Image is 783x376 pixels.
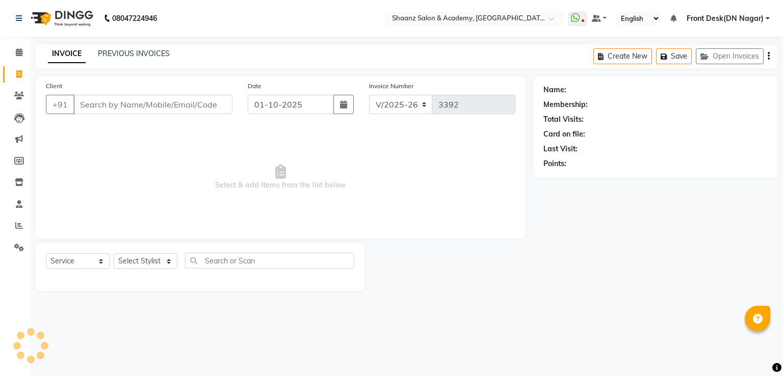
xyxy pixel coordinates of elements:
[46,126,515,228] span: Select & add items from the list below
[46,82,62,91] label: Client
[48,45,86,63] a: INVOICE
[543,158,566,169] div: Points:
[26,4,96,33] img: logo
[696,48,764,64] button: Open Invoices
[543,114,584,125] div: Total Visits:
[46,95,74,114] button: +91
[369,82,413,91] label: Invoice Number
[543,144,578,154] div: Last Visit:
[543,129,585,140] div: Card on file:
[593,48,652,64] button: Create New
[656,48,692,64] button: Save
[687,13,764,24] span: Front Desk(DN Nagar)
[73,95,232,114] input: Search by Name/Mobile/Email/Code
[185,253,354,268] input: Search or Scan
[112,4,157,33] b: 08047224946
[740,335,773,366] iframe: chat widget
[543,85,566,95] div: Name:
[543,99,588,110] div: Membership:
[98,49,170,58] a: PREVIOUS INVOICES
[248,82,262,91] label: Date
